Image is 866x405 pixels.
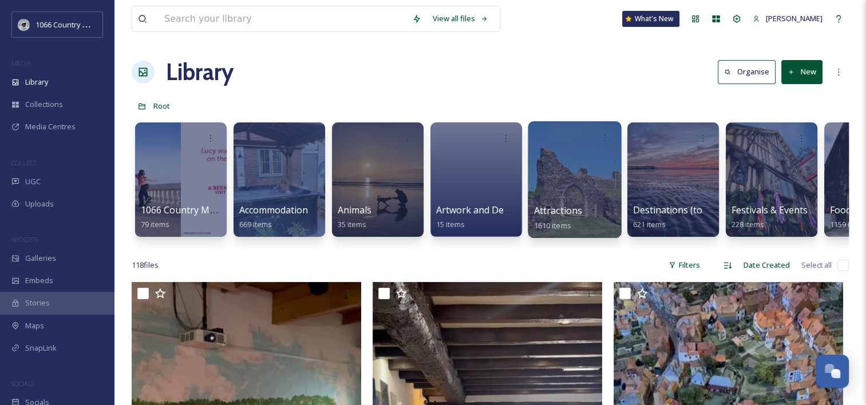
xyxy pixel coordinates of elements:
span: 1066 Country Moments campaign [141,204,286,216]
span: Collections [25,99,63,110]
span: Maps [25,320,44,331]
span: Stories [25,297,50,308]
a: Attractions1610 items [534,205,583,231]
span: SnapLink [25,343,57,354]
a: Organise [718,60,781,84]
span: 15 items [436,219,465,229]
span: Artwork and Design Folder [436,204,551,216]
a: Library [166,55,234,89]
a: [PERSON_NAME] [747,7,828,30]
span: 79 items [141,219,169,229]
a: Accommodation669 items [239,205,308,229]
span: Uploads [25,198,54,209]
a: Artwork and Design Folder15 items [436,205,551,229]
div: Date Created [738,254,796,276]
span: MEDIA [11,59,31,67]
a: Animals35 items [338,205,371,229]
span: Accommodation [239,204,308,216]
a: What's New [622,11,679,27]
span: Embeds [25,275,53,286]
span: COLLECT [11,158,36,167]
img: logo_footerstamp.png [18,19,30,30]
button: Organise [718,60,776,84]
span: Root [153,101,170,111]
span: Festivals & Events [731,204,808,216]
span: 669 items [239,219,272,229]
span: 35 items [338,219,366,229]
div: Filters [663,254,706,276]
span: Animals [338,204,371,216]
span: SOCIALS [11,379,34,388]
span: 118 file s [132,260,159,271]
span: WIDGETS [11,235,38,244]
a: Festivals & Events228 items [731,205,808,229]
span: 621 items [633,219,666,229]
input: Search your library [159,6,406,31]
span: Attractions [534,204,583,217]
a: Root [153,99,170,113]
span: 1066 Country Marketing [35,19,116,30]
button: New [781,60,822,84]
span: 228 items [731,219,764,229]
span: Select all [801,260,832,271]
a: View all files [427,7,494,30]
span: Library [25,77,48,88]
a: Destinations (towns and landscapes)621 items [633,205,790,229]
span: UGC [25,176,41,187]
button: Open Chat [816,355,849,388]
span: [PERSON_NAME] [766,13,822,23]
span: 1610 items [534,220,571,230]
span: Media Centres [25,121,76,132]
a: 1066 Country Moments campaign79 items [141,205,286,229]
span: Destinations (towns and landscapes) [633,204,790,216]
span: Galleries [25,253,56,264]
